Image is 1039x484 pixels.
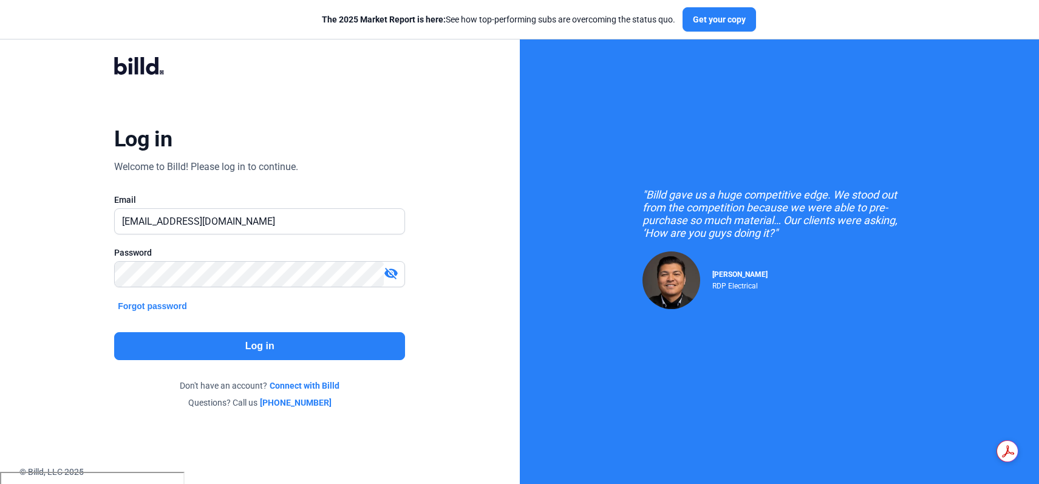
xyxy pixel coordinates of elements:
div: "Billd gave us a huge competitive edge. We stood out from the competition because we were able to... [642,188,916,239]
button: Get your copy [683,7,756,32]
button: Forgot password [114,299,191,313]
button: Log in [114,332,405,360]
div: Log in [114,126,172,152]
span: The 2025 Market Report is here: [322,15,446,24]
img: Raul Pacheco [642,251,700,309]
span: [PERSON_NAME] [712,270,768,279]
a: [PHONE_NUMBER] [260,397,332,409]
a: Connect with Billd [270,380,339,392]
div: Don't have an account? [114,380,405,392]
div: RDP Electrical [712,279,768,290]
div: Password [114,247,405,259]
div: Welcome to Billd! Please log in to continue. [114,160,298,174]
mat-icon: visibility_off [384,266,398,281]
div: See how top-performing subs are overcoming the status quo. [322,13,675,26]
div: Questions? Call us [114,397,405,409]
div: Email [114,194,405,206]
